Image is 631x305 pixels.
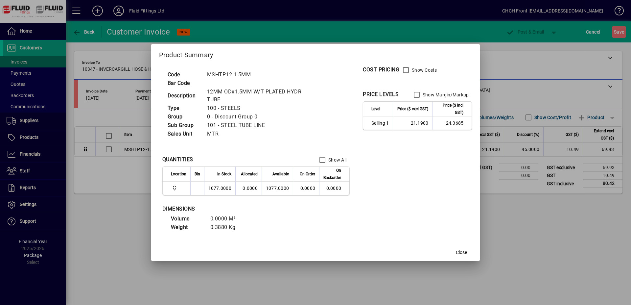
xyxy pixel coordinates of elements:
[164,104,204,113] td: Type
[300,186,315,191] span: 0.0000
[204,182,235,195] td: 1077.0000
[204,104,323,113] td: 100 - STEELS
[162,205,327,213] div: DIMENSIONS
[456,249,467,256] span: Close
[164,79,204,88] td: Bar Code
[235,182,262,195] td: 0.0000
[164,70,204,79] td: Code
[217,170,231,178] span: In Stock
[262,182,293,195] td: 1077.0000
[363,66,399,74] div: COST PRICING
[204,113,323,121] td: 0 - Discount Group 0
[204,130,323,138] td: MTR
[164,88,204,104] td: Description
[168,223,207,232] td: Weight
[164,130,204,138] td: Sales Unit
[363,90,399,98] div: PRICE LEVELS
[204,88,323,104] td: 12MM ODx1.5MM W/T PLATED HYDR TUBE
[327,157,346,163] label: Show All
[393,116,432,130] td: 21.1900
[207,215,246,223] td: 0.0000 M³
[410,67,437,73] label: Show Costs
[436,102,463,116] span: Price ($ incl GST)
[171,170,186,178] span: Location
[204,121,323,130] td: 101 - STEEL TUBE LINE
[432,116,472,130] td: 24.3685
[323,167,341,181] span: On Backorder
[397,105,428,113] span: Price ($ excl GST)
[207,223,246,232] td: 0.3880 Kg
[164,113,204,121] td: Group
[195,170,200,178] span: Bin
[451,246,472,258] button: Close
[371,120,389,126] span: Selling 1
[319,182,349,195] td: 0.0000
[421,91,469,98] label: Show Margin/Markup
[204,70,323,79] td: MSHTP12-1.5MM
[241,170,258,178] span: Allocated
[151,44,480,63] h2: Product Summary
[168,215,207,223] td: Volume
[272,170,289,178] span: Available
[164,121,204,130] td: Sub Group
[300,170,315,178] span: On Order
[371,105,380,113] span: Level
[162,156,193,164] div: QUANTITIES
